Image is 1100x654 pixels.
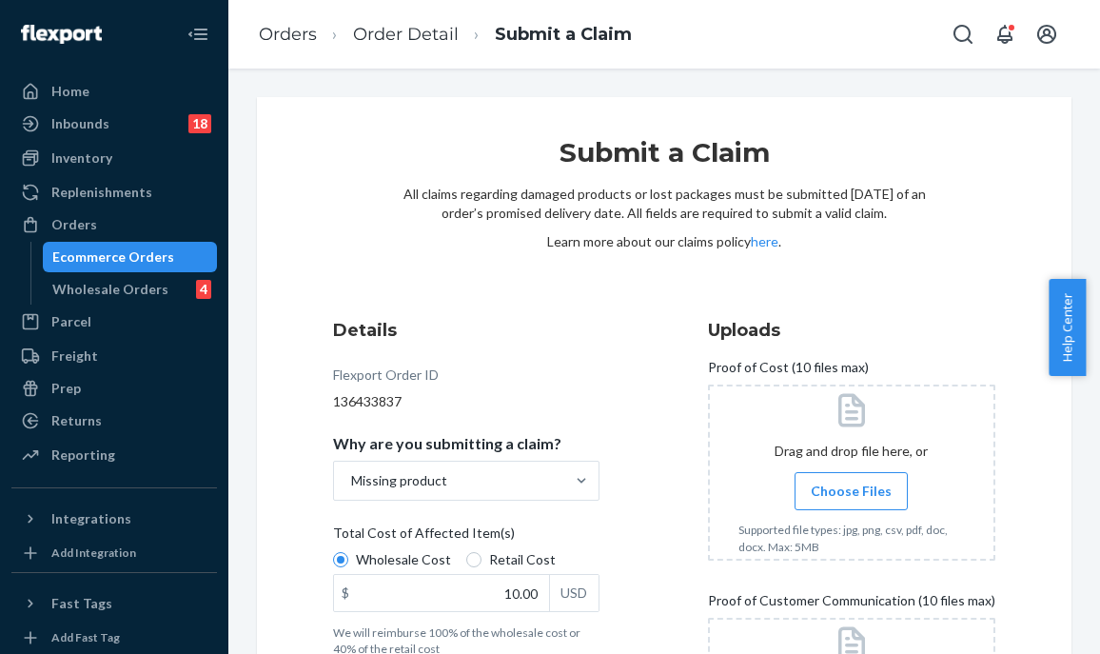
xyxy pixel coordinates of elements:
[979,597,1081,644] iframe: To enrich screen reader interactions, please activate Accessibility in Grammarly extension settings
[51,183,152,202] div: Replenishments
[51,215,97,234] div: Orders
[11,626,217,649] a: Add Fast Tag
[51,509,131,528] div: Integrations
[403,185,926,223] p: All claims regarding damaged products or lost packages must be submitted [DATE] of an order’s pro...
[11,341,217,371] a: Freight
[51,594,112,613] div: Fast Tags
[708,591,995,618] span: Proof of Customer Communication (10 files max)
[51,446,115,465] div: Reporting
[403,232,926,251] p: Learn more about our claims policy .
[811,482,892,501] span: Choose Files
[353,24,459,45] a: Order Detail
[333,524,515,550] span: Total Cost of Affected Item(s)
[333,392,599,411] div: 136433837
[11,209,217,240] a: Orders
[1049,279,1086,376] button: Help Center
[188,114,211,133] div: 18
[52,280,168,299] div: Wholesale Orders
[495,24,632,45] a: Submit a Claim
[196,280,211,299] div: 4
[43,242,218,272] a: Ecommerce Orders
[466,552,481,567] input: Retail Cost
[51,411,102,430] div: Returns
[259,24,317,45] a: Orders
[51,149,112,168] div: Inventory
[356,550,451,569] span: Wholesale Cost
[52,248,174,267] div: Ecommerce Orders
[51,82,89,101] div: Home
[708,358,869,385] span: Proof of Cost (10 files max)
[11,109,217,139] a: Inbounds18
[179,15,217,53] button: Close Navigation
[43,274,218,305] a: Wholesale Orders4
[549,575,599,611] div: USD
[708,318,996,343] h3: Uploads
[333,552,348,567] input: Wholesale Cost
[11,542,217,565] a: Add Integration
[944,15,982,53] button: Open Search Box
[334,575,549,611] input: $USD
[51,312,91,331] div: Parcel
[11,373,217,404] a: Prep
[334,575,357,611] div: $
[333,366,439,392] div: Flexport Order ID
[351,471,447,490] div: Missing product
[11,504,217,534] button: Integrations
[51,347,98,366] div: Freight
[11,177,217,208] a: Replenishments
[333,318,599,343] h3: Details
[489,550,556,569] span: Retail Cost
[11,307,217,337] a: Parcel
[11,76,217,107] a: Home
[21,25,102,44] img: Flexport logo
[51,629,120,645] div: Add Fast Tag
[403,135,926,185] h1: Submit a Claim
[11,143,217,173] a: Inventory
[244,7,647,63] ol: breadcrumbs
[11,406,217,436] a: Returns
[51,114,109,133] div: Inbounds
[986,15,1024,53] button: Open notifications
[751,233,778,249] a: here
[11,588,217,619] button: Fast Tags
[333,434,561,453] p: Why are you submitting a claim?
[11,440,217,470] a: Reporting
[51,545,136,561] div: Add Integration
[51,379,81,398] div: Prep
[1028,15,1066,53] button: Open account menu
